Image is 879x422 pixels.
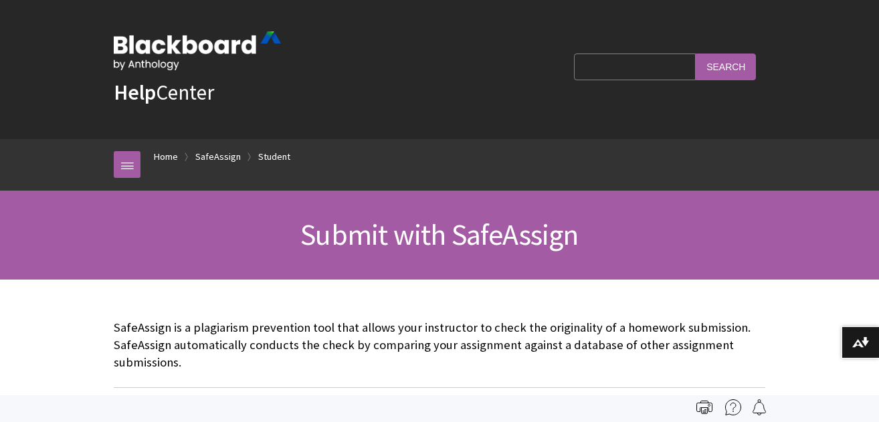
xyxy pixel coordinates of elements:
[154,148,178,165] a: Home
[114,79,156,106] strong: Help
[696,399,712,415] img: Print
[751,399,767,415] img: Follow this page
[696,54,756,80] input: Search
[195,148,241,165] a: SafeAssign
[114,319,765,372] p: SafeAssign is a plagiarism prevention tool that allows your instructor to check the originality o...
[258,148,290,165] a: Student
[114,79,214,106] a: HelpCenter
[300,216,578,253] span: Submit with SafeAssign
[114,31,281,70] img: Blackboard by Anthology
[725,399,741,415] img: More help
